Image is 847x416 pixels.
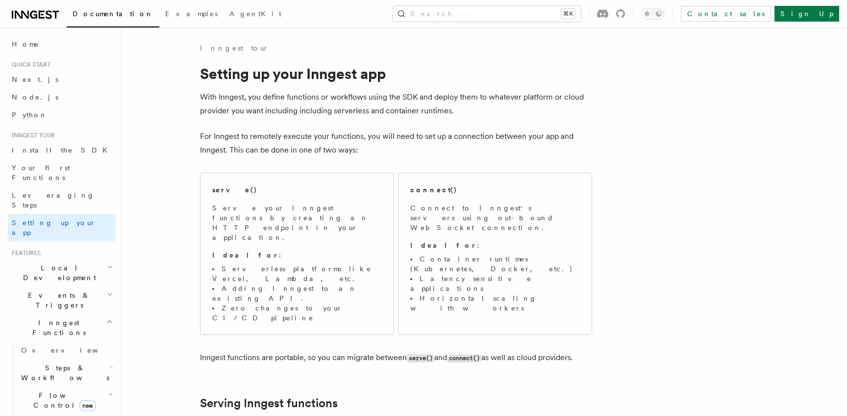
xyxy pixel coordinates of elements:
[12,146,113,154] span: Install the SDK
[8,214,115,241] a: Setting up your app
[410,274,580,293] li: Latency sensitive applications
[12,164,70,182] span: Your first Functions
[12,76,58,83] span: Next.js
[165,10,218,18] span: Examples
[73,10,153,18] span: Documentation
[212,251,279,259] strong: Ideal for
[393,6,581,22] button: Search...⌘K
[410,203,580,233] p: Connect to Inngest's servers using out-bound WebSocket connection.
[8,141,115,159] a: Install the SDK
[8,263,107,283] span: Local Development
[8,318,106,338] span: Inngest Functions
[8,35,115,53] a: Home
[200,173,394,335] a: serve()Serve your Inngest functions by creating an HTTP endpoint in your application.Ideal for:Se...
[398,173,592,335] a: connect()Connect to Inngest's servers using out-bound WebSocket connection.Ideal for:Container ru...
[212,203,382,242] p: Serve your Inngest functions by creating an HTTP endpoint in your application.
[12,191,95,209] span: Leveraging Steps
[8,314,115,341] button: Inngest Functions
[410,185,457,195] h2: connect()
[447,354,481,363] code: connect()
[67,3,159,27] a: Documentation
[8,159,115,186] a: Your first Functions
[8,131,55,139] span: Inngest tour
[12,93,58,101] span: Node.js
[641,8,665,20] button: Toggle dark mode
[200,90,592,118] p: With Inngest, you define functions or workflows using the SDK and deploy them to whatever platfor...
[200,396,338,410] a: Serving Inngest functions
[410,254,580,274] li: Container runtimes (Kubernetes, Docker, etc.)
[8,249,41,257] span: Features
[407,354,434,363] code: serve()
[12,39,39,49] span: Home
[212,185,257,195] h2: serve()
[8,71,115,88] a: Next.js
[224,3,287,26] a: AgentKit
[410,293,580,313] li: Horizontal scaling with workers
[410,241,477,249] strong: Ideal for
[229,10,281,18] span: AgentKit
[410,240,580,250] p: :
[681,6,771,22] a: Contact sales
[17,359,115,387] button: Steps & Workflows
[212,250,382,260] p: :
[17,390,108,410] span: Flow Control
[212,264,382,284] li: Serverless platforms like Vercel, Lambda, etc.
[159,3,224,26] a: Examples
[17,387,115,414] button: Flow Controlnew
[8,286,115,314] button: Events & Triggers
[561,9,575,19] kbd: ⌘K
[8,88,115,106] a: Node.js
[212,284,382,303] li: Adding Inngest to an existing API.
[17,363,109,383] span: Steps & Workflows
[200,65,592,82] h1: Setting up your Inngest app
[12,111,48,119] span: Python
[8,61,50,69] span: Quick start
[200,130,592,157] p: For Inngest to remotely execute your functions, you will need to set up a connection between your...
[774,6,839,22] a: Sign Up
[8,106,115,124] a: Python
[8,186,115,214] a: Leveraging Steps
[17,341,115,359] a: Overview
[21,346,122,354] span: Overview
[79,400,96,411] span: new
[8,290,107,310] span: Events & Triggers
[12,219,96,236] span: Setting up your app
[200,351,592,365] p: Inngest functions are portable, so you can migrate between and as well as cloud providers.
[212,303,382,323] li: Zero changes to your CI/CD pipeline
[8,259,115,286] button: Local Development
[200,43,269,53] a: Inngest tour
